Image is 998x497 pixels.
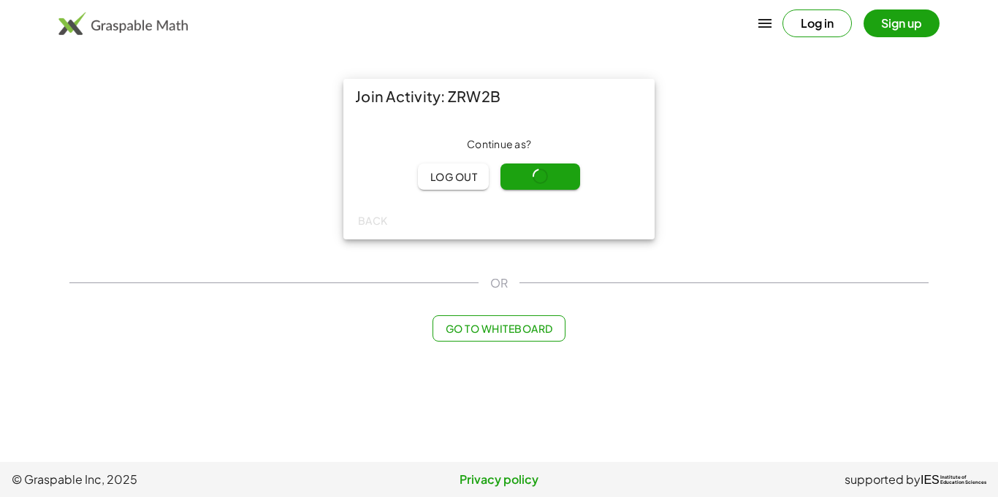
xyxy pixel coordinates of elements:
button: Log in [782,9,852,37]
span: © Graspable Inc, 2025 [12,471,337,488]
button: Log out [418,163,489,190]
div: Continue as ? [355,137,643,152]
span: OR [490,274,508,292]
a: Privacy policy [337,471,662,488]
div: Join Activity: ZRW2B [343,79,655,114]
span: Go to Whiteboard [445,322,552,335]
span: Log out [430,170,477,183]
button: Go to Whiteboard [433,315,565,342]
a: IESInstitute ofEducation Sciences [921,471,986,488]
span: Institute of Education Sciences [940,475,986,485]
span: supported by [845,471,921,488]
button: Sign up [864,9,940,37]
span: IES [921,473,940,487]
